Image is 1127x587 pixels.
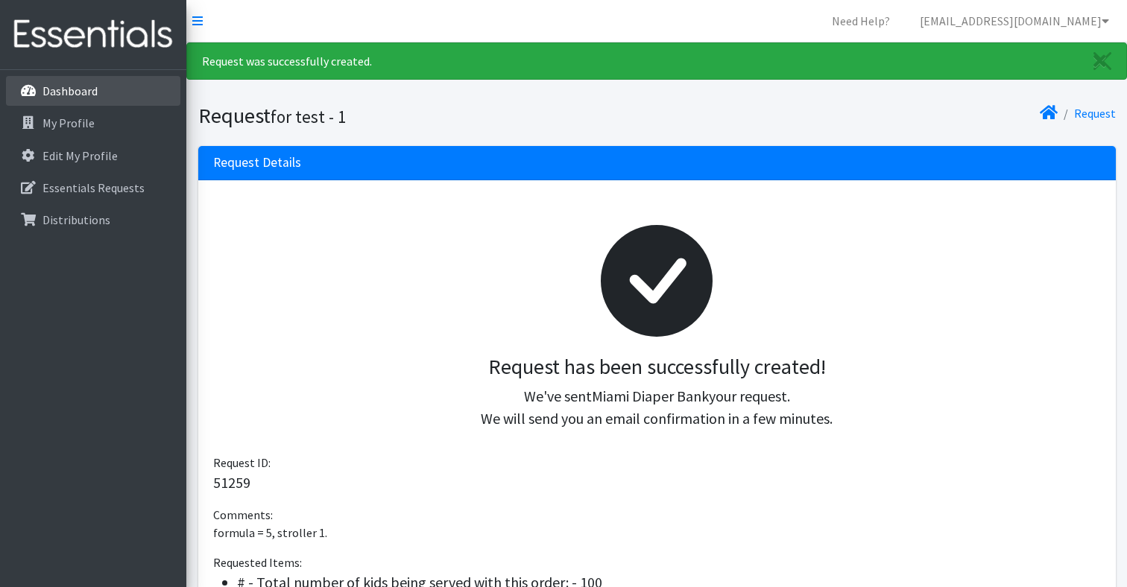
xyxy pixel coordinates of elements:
[213,524,1101,542] p: formula = 5, stroller 1.
[1074,106,1116,121] a: Request
[42,115,95,130] p: My Profile
[42,180,145,195] p: Essentials Requests
[908,6,1121,36] a: [EMAIL_ADDRESS][DOMAIN_NAME]
[6,10,180,60] img: HumanEssentials
[42,83,98,98] p: Dashboard
[820,6,902,36] a: Need Help?
[213,472,1101,494] p: 51259
[225,385,1089,430] p: We've sent your request. We will send you an email confirmation in a few minutes.
[6,108,180,138] a: My Profile
[213,507,273,522] span: Comments:
[213,455,271,470] span: Request ID:
[6,205,180,235] a: Distributions
[1079,43,1126,79] a: Close
[42,148,118,163] p: Edit My Profile
[6,76,180,106] a: Dashboard
[186,42,1127,80] div: Request was successfully created.
[42,212,110,227] p: Distributions
[6,141,180,171] a: Edit My Profile
[225,355,1089,380] h3: Request has been successfully created!
[213,155,301,171] h3: Request Details
[198,103,651,129] h1: Request
[271,106,346,127] small: for test - 1
[592,387,709,405] span: Miami Diaper Bank
[6,173,180,203] a: Essentials Requests
[213,555,302,570] span: Requested Items:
